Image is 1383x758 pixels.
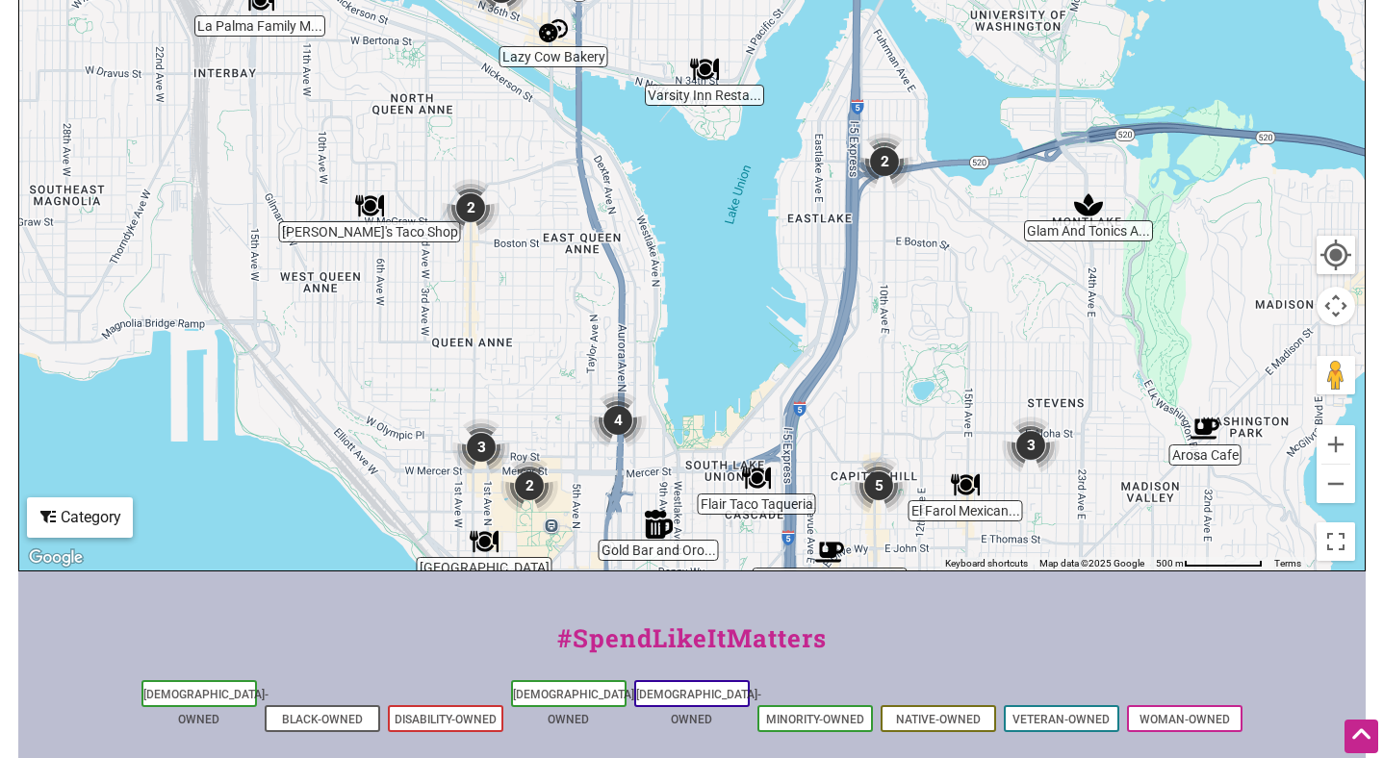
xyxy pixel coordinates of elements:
[945,557,1028,570] button: Keyboard shortcuts
[29,499,131,536] div: Category
[470,527,499,556] div: Plaza Garibaldi
[442,179,499,237] div: 2
[143,688,269,726] a: [DEMOGRAPHIC_DATA]-Owned
[850,457,908,515] div: 5
[589,392,647,449] div: 4
[636,688,761,726] a: [DEMOGRAPHIC_DATA]-Owned
[1074,190,1103,219] div: Glam And Tonics AVEDA Hair Salon
[500,457,558,515] div: 2
[355,191,384,220] div: Malena's Taco Shop
[1274,558,1301,568] a: Terms (opens in new tab)
[24,545,88,570] a: Open this area in Google Maps (opens a new window)
[395,713,497,726] a: Disability-Owned
[18,619,1366,676] div: #SpendLikeItMatters
[815,538,844,567] div: Carmelo's Tacos
[1317,425,1355,464] button: Zoom in
[1039,558,1144,568] span: Map data ©2025 Google
[1012,713,1110,726] a: Veteran-Owned
[1150,557,1268,570] button: Map Scale: 500 m per 78 pixels
[1191,415,1219,443] div: Arosa Cafe
[27,497,133,538] div: Filter by category
[1345,720,1378,753] div: Scroll Back to Top
[24,545,88,570] img: Google
[1140,713,1230,726] a: Woman-Owned
[690,55,719,84] div: Varsity Inn Restaurant
[742,464,771,493] div: Flair Taco Taqueria
[856,133,913,190] div: 2
[282,713,363,726] a: Black-Owned
[644,510,673,539] div: Gold Bar and Oro Kitchen
[1317,287,1355,325] button: Map camera controls
[896,713,981,726] a: Native-Owned
[766,713,864,726] a: Minority-Owned
[1002,417,1060,474] div: 3
[1317,465,1355,503] button: Zoom out
[1156,558,1184,568] span: 500 m
[1317,236,1355,274] button: Your Location
[513,688,638,726] a: [DEMOGRAPHIC_DATA]-Owned
[452,418,510,476] div: 3
[539,16,568,45] div: Lazy Cow Bakery
[1317,356,1355,394] button: Drag Pegman onto the map to open Street View
[1315,521,1355,562] button: Toggle fullscreen view
[951,470,980,499] div: El Farol Mexican Restaurant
